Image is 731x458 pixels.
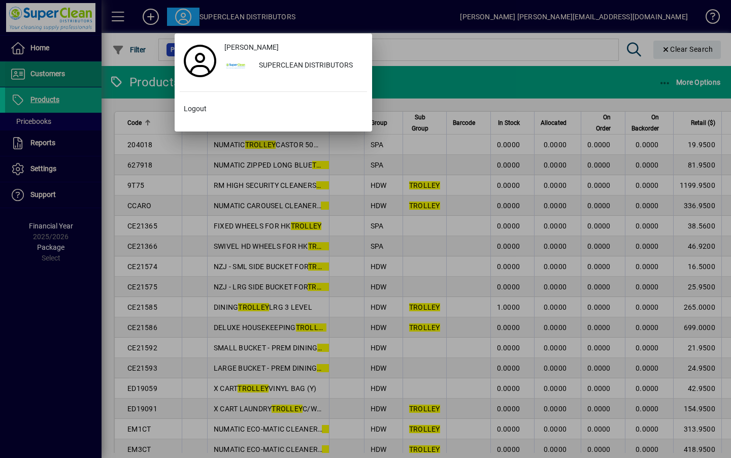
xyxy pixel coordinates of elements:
a: Profile [180,52,220,70]
button: Logout [180,100,367,118]
a: [PERSON_NAME] [220,39,367,57]
div: SUPERCLEAN DISTRIBUTORS [251,57,367,75]
button: SUPERCLEAN DISTRIBUTORS [220,57,367,75]
span: Logout [184,104,207,114]
span: [PERSON_NAME] [224,42,279,53]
